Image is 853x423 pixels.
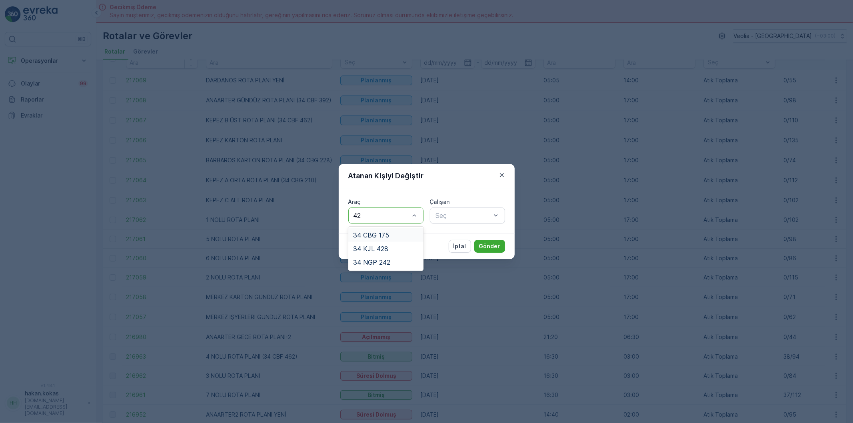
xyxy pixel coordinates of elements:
p: İptal [453,242,466,250]
button: İptal [449,240,471,253]
p: Seç [436,211,491,220]
label: Araç [348,198,361,205]
span: 34 CBG 175 [353,231,389,239]
span: 34 NGP 242 [353,259,390,266]
p: Atanan Kişiyi Değiştir [348,170,424,182]
p: Gönder [479,242,500,250]
button: Gönder [474,240,505,253]
label: Çalışan [430,198,450,205]
span: 34 KJL 428 [353,245,388,252]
